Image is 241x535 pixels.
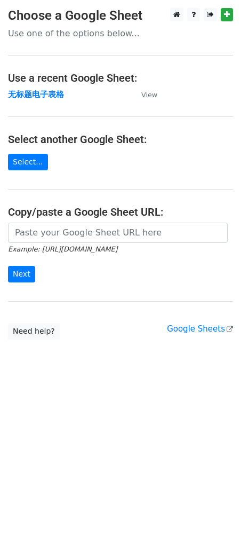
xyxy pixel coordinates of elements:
[141,91,157,99] small: View
[8,223,228,243] input: Paste your Google Sheet URL here
[8,72,233,84] h4: Use a recent Google Sheet:
[8,266,35,282] input: Next
[8,154,48,170] a: Select...
[8,323,60,340] a: Need help?
[8,8,233,23] h3: Choose a Google Sheet
[167,324,233,334] a: Google Sheets
[8,206,233,218] h4: Copy/paste a Google Sheet URL:
[8,245,117,253] small: Example: [URL][DOMAIN_NAME]
[8,28,233,39] p: Use one of the options below...
[8,133,233,146] h4: Select another Google Sheet:
[131,90,157,99] a: View
[8,90,64,99] a: 无标题电子表格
